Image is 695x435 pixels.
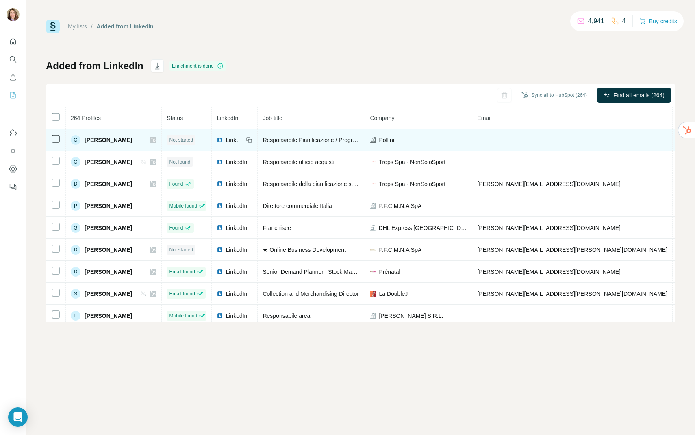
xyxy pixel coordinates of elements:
span: [PERSON_NAME][EMAIL_ADDRESS][DOMAIN_NAME] [477,181,620,187]
span: [PERSON_NAME] [85,312,132,320]
span: Responsabile Pianificazione / Programmazione [263,137,382,143]
span: Direttore commerciale Italia [263,203,332,209]
span: Company [370,115,394,121]
span: P.F.C.M.N.A SpA [379,202,421,210]
div: G [71,223,80,233]
span: [PERSON_NAME][EMAIL_ADDRESS][DOMAIN_NAME] [477,225,620,231]
span: DHL Express [GEOGRAPHIC_DATA] [379,224,467,232]
span: P.F.C.M.N.A SpA [379,246,421,254]
img: LinkedIn logo [217,159,223,165]
div: Added from LinkedIn [97,22,154,31]
span: Found [169,224,183,232]
span: Email [477,115,491,121]
button: Use Surfe API [7,144,20,158]
span: LinkedIn [226,268,247,276]
button: My lists [7,88,20,103]
span: LinkedIn [226,158,247,166]
div: D [71,245,80,255]
span: [PERSON_NAME] [85,202,132,210]
div: L [71,311,80,321]
img: company-logo [370,269,376,275]
img: company-logo [370,161,376,163]
span: [PERSON_NAME] [85,158,132,166]
span: Found [169,180,183,188]
span: Mobile found [169,202,197,210]
span: LinkedIn [226,180,247,188]
span: Franchisee [263,225,291,231]
span: Responsabile della pianificazione strategica [263,181,373,187]
span: Trops Spa - NonSoloSport [379,158,445,166]
span: [PERSON_NAME] [85,268,132,276]
span: [PERSON_NAME] [85,290,132,298]
span: Pollini [379,136,394,144]
div: D [71,267,80,277]
span: LinkedIn [226,312,247,320]
img: LinkedIn logo [217,313,223,319]
button: Use Surfe on LinkedIn [7,126,20,140]
button: Feedback [7,179,20,194]
span: Responsabile ufficio acquisti [263,159,334,165]
p: 4,941 [588,16,604,26]
span: [PERSON_NAME] [85,224,132,232]
span: LinkedIn [226,224,247,232]
h1: Added from LinkedIn [46,59,143,72]
button: Buy credits [639,15,677,27]
span: [PERSON_NAME] [85,136,132,144]
a: My lists [68,23,87,30]
img: company-logo [370,291,376,297]
span: [PERSON_NAME] S.R.L. [379,312,443,320]
span: 264 Profiles [71,115,101,121]
li: / [91,22,93,31]
span: La DoubleJ [379,290,408,298]
div: P [71,201,80,211]
button: Sync all to HubSpot (264) [516,89,593,101]
img: company-logo [370,247,376,253]
span: LinkedIn [226,246,247,254]
span: Email found [169,268,195,275]
button: Find all emails (264) [597,88,671,103]
img: LinkedIn logo [217,291,223,297]
button: Quick start [7,34,20,49]
div: G [71,157,80,167]
span: Email found [169,290,195,297]
img: LinkedIn logo [217,181,223,187]
span: LinkedIn [226,202,247,210]
button: Search [7,52,20,67]
span: [PERSON_NAME][EMAIL_ADDRESS][PERSON_NAME][DOMAIN_NAME] [477,291,667,297]
img: LinkedIn logo [217,247,223,253]
span: LinkedIn [226,290,247,298]
img: LinkedIn logo [217,225,223,231]
span: [PERSON_NAME][EMAIL_ADDRESS][PERSON_NAME][DOMAIN_NAME] [477,247,667,253]
span: [PERSON_NAME][EMAIL_ADDRESS][DOMAIN_NAME] [477,269,620,275]
p: 4 [622,16,626,26]
span: LinkedIn [217,115,238,121]
span: [PERSON_NAME] [85,180,132,188]
img: LinkedIn logo [217,137,223,143]
button: Enrich CSV [7,70,20,85]
span: [PERSON_NAME] [85,246,132,254]
div: Open Intercom Messenger [8,407,28,427]
img: LinkedIn logo [217,269,223,275]
img: company-logo [370,183,376,185]
span: Collection and Merchandising Director [263,291,359,297]
span: LinkedIn [226,136,243,144]
span: Responsabile area [263,313,310,319]
div: G [71,135,80,145]
div: D [71,179,80,189]
img: LinkedIn logo [217,203,223,209]
span: Find all emails (264) [613,91,665,99]
span: Prénatal [379,268,400,276]
span: Status [167,115,183,121]
span: Job title [263,115,282,121]
span: ★ Online Business Development [263,247,345,253]
img: Avatar [7,8,20,21]
span: Senior Demand Planner | Stock Manager | Stock Allocator [263,269,408,275]
span: Not started [169,136,193,144]
span: Not found [169,158,190,166]
span: Trops Spa - NonSoloSport [379,180,445,188]
div: S [71,289,80,299]
span: Mobile found [169,312,197,319]
button: Dashboard [7,162,20,176]
img: Surfe Logo [46,20,60,33]
span: Not started [169,246,193,254]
